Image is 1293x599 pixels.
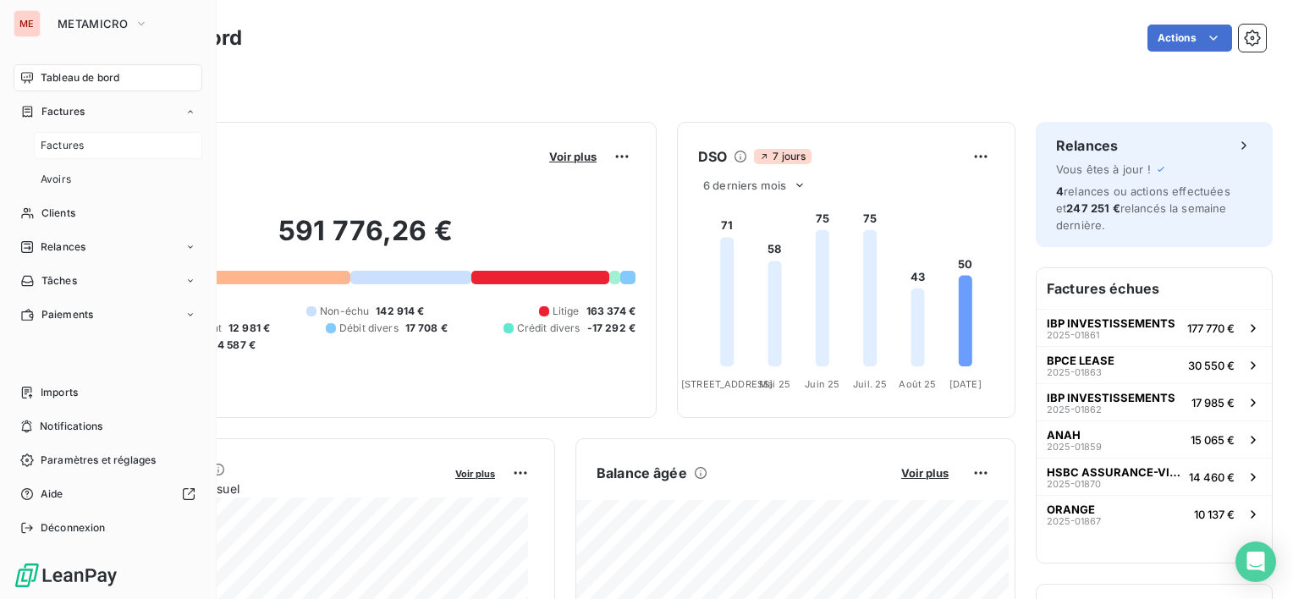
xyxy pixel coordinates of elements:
span: Débit divers [339,321,399,336]
span: Tâches [41,273,77,289]
span: Avoirs [41,172,71,187]
span: 6 derniers mois [703,179,786,192]
span: Tableau de bord [41,70,119,85]
tspan: Août 25 [899,378,936,390]
span: Voir plus [549,150,597,163]
span: 163 374 € [586,304,635,319]
button: HSBC ASSURANCE-VIE - HSAV2025-0187014 460 € [1037,458,1272,495]
span: 14 460 € [1189,470,1235,484]
span: Déconnexion [41,520,106,536]
button: Voir plus [544,149,602,164]
span: Notifications [40,419,102,434]
span: 2025-01867 [1047,516,1101,526]
span: 17 708 € [405,321,448,336]
span: relances ou actions effectuées et relancés la semaine dernière. [1056,184,1230,232]
tspan: [STREET_ADDRESS] [681,378,773,390]
span: 4 [1056,184,1064,198]
span: ANAH [1047,428,1081,442]
span: 2025-01863 [1047,367,1102,377]
span: Factures [41,104,85,119]
span: 177 770 € [1187,321,1235,335]
span: 142 914 € [376,304,424,319]
span: 2025-01870 [1047,479,1101,489]
h6: Balance âgée [597,463,687,483]
span: Litige [553,304,580,319]
h6: Relances [1056,135,1118,156]
span: Non-échu [320,304,369,319]
button: IBP INVESTISSEMENTS2025-0186217 985 € [1037,383,1272,420]
tspan: Mai 25 [759,378,790,390]
span: Aide [41,486,63,502]
button: ANAH2025-0185915 065 € [1037,420,1272,458]
span: 30 550 € [1188,359,1235,372]
span: -17 292 € [587,321,635,336]
span: 247 251 € [1066,201,1120,215]
button: ORANGE2025-0186710 137 € [1037,495,1272,532]
span: Chiffre d'affaires mensuel [96,480,443,497]
div: Open Intercom Messenger [1235,541,1276,582]
span: Paramètres et réglages [41,453,156,468]
span: Crédit divers [517,321,580,336]
span: 2025-01859 [1047,442,1102,452]
span: Relances [41,239,85,255]
span: HSBC ASSURANCE-VIE - HSAV [1047,465,1182,479]
span: METAMICRO [58,17,128,30]
span: Paiements [41,307,93,322]
span: 2025-01861 [1047,330,1099,340]
a: Aide [14,481,202,508]
span: IBP INVESTISSEMENTS [1047,316,1175,330]
h6: DSO [698,146,727,167]
span: Imports [41,385,78,400]
span: BPCE LEASE [1047,354,1114,367]
img: Logo LeanPay [14,562,118,589]
tspan: Juin 25 [805,378,839,390]
div: ME [14,10,41,37]
button: Actions [1147,25,1232,52]
span: 17 985 € [1191,396,1235,409]
span: Voir plus [455,468,495,480]
span: Clients [41,206,75,221]
span: Factures [41,138,84,153]
span: 10 137 € [1194,508,1235,521]
h2: 591 776,26 € [96,214,635,265]
span: 7 jours [754,149,811,164]
span: Voir plus [901,466,949,480]
button: BPCE LEASE2025-0186330 550 € [1037,346,1272,383]
button: Voir plus [896,465,954,481]
span: ORANGE [1047,503,1095,516]
tspan: [DATE] [949,378,982,390]
span: 12 981 € [228,321,270,336]
button: IBP INVESTISSEMENTS2025-01861177 770 € [1037,309,1272,346]
span: 15 065 € [1191,433,1235,447]
span: 2025-01862 [1047,404,1102,415]
tspan: Juil. 25 [853,378,887,390]
button: Voir plus [450,465,500,481]
span: -4 587 € [212,338,256,353]
span: Vous êtes à jour ! [1056,162,1151,176]
span: IBP INVESTISSEMENTS [1047,391,1175,404]
h6: Factures échues [1037,268,1272,309]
